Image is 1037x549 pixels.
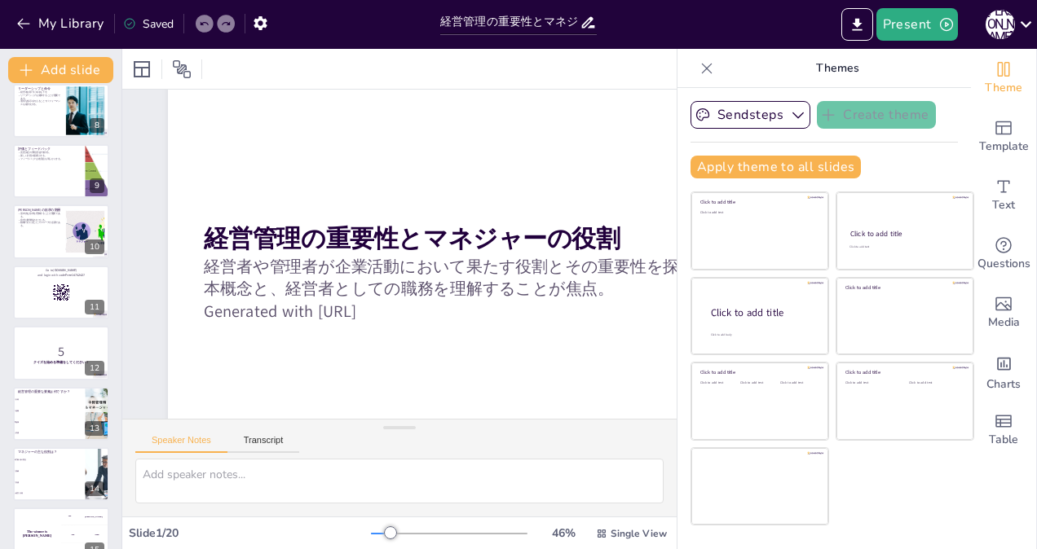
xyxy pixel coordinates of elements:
h4: The winner is [PERSON_NAME] [13,530,61,538]
div: Add charts and graphs [971,342,1036,401]
button: Sendsteps [691,101,810,129]
div: https://cdn.sendsteps.com/images/logo/sendsteps_logo_white.pnghttps://cdn.sendsteps.com/images/lo... [13,204,109,258]
button: [PERSON_NAME] [986,8,1015,41]
span: Theme [985,79,1022,97]
div: Add ready made slides [971,108,1036,166]
div: 13 [85,421,104,436]
span: Media [988,314,1020,332]
div: Click to add body [711,332,814,336]
div: Jaap [95,534,99,536]
p: Themes [720,49,955,88]
div: Add text boxes [971,166,1036,225]
span: Single View [611,527,667,540]
div: 9 [90,178,104,193]
div: [PERSON_NAME] [986,10,1015,39]
button: My Library [12,11,111,37]
p: マネジャーの主な役割は？ [18,450,81,455]
div: https://cdn.sendsteps.com/images/logo/sendsteps_logo_white.pnghttps://cdn.sendsteps.com/images/lo... [13,326,109,380]
span: Text [992,196,1015,214]
p: フィードバックは改善点を明らかにする。 [18,157,81,160]
p: 意思決定の実現度を評価する。 [18,152,81,155]
span: 経営計画 [15,492,84,494]
div: https://cdn.sendsteps.com/images/logo/sendsteps_logo_white.pnghttps://cdn.sendsteps.com/images/lo... [13,144,109,198]
div: Click to add title [845,369,962,376]
p: [PERSON_NAME]の欲求の階層 [18,208,61,213]
div: 200 [61,526,109,544]
div: 8 [90,118,104,133]
div: 11 [85,300,104,314]
div: Change the overall theme [971,49,1036,108]
div: Click to add title [700,199,817,205]
div: Click to add title [845,284,962,291]
button: Export to PowerPoint [841,8,873,41]
div: 46 % [544,525,583,541]
div: https://cdn.sendsteps.com/images/logo/sendsteps_logo_white.pnghttps://cdn.sendsteps.com/images/lo... [13,266,109,319]
div: https://cdn.sendsteps.com/images/logo/sendsteps_logo_white.pnghttps://cdn.sendsteps.com/images/lo... [13,84,109,138]
span: 訓練 [15,470,84,472]
div: https://cdn.sendsteps.com/images/logo/sendsteps_logo_white.pnghttps://cdn.sendsteps.com/images/lo... [13,387,109,441]
p: 評価とフィードバック [18,147,81,152]
strong: 経営管理の重要性とマネジャーの役割 [204,222,620,255]
span: 労働者の選任 [15,459,84,461]
span: Position [172,59,192,79]
strong: [DOMAIN_NAME] [53,268,77,272]
p: and login with code [18,273,104,278]
p: 動機づけに応じたアプローチが必要である。 [18,221,61,226]
button: Present [876,8,958,41]
div: Add a table [971,401,1036,459]
div: Click to add title [850,229,959,239]
span: 組織 [15,409,84,411]
strong: クイズを始める準備をしてください！ [33,360,89,364]
p: Go to [18,268,104,273]
div: Click to add text [849,245,958,249]
span: 計画 [15,397,84,400]
input: Insert title [440,11,580,34]
div: Slide 1 / 20 [129,525,371,541]
span: Table [989,431,1018,449]
div: Click to add title [711,305,815,319]
span: Template [979,138,1029,156]
p: 5 [18,343,104,361]
div: Click to add text [909,381,960,385]
span: 評価 [15,432,84,434]
span: Questions [977,255,1030,273]
div: 12 [85,361,104,376]
span: Charts [986,376,1021,393]
button: Apply theme to all slides [691,156,861,178]
span: 評価 [15,481,84,483]
div: 14 [13,447,109,501]
p: 経営管理の重要な要素は何ですか？ [18,389,81,394]
div: Click to add text [700,211,817,215]
div: 14 [85,481,104,496]
p: 適切な指示を与えることでパフォーマンスを最大化する。 [18,99,61,105]
p: リーダーシップと命令 [18,86,61,91]
div: 10 [85,239,104,254]
div: Click to add text [845,381,897,385]
p: 経営者は部下に命令を下す。 [18,90,61,94]
div: Click to add text [780,381,817,385]
div: 100 [61,507,109,525]
div: Saved [123,16,174,32]
p: 経営者や管理者が企業活動において果たす役割とその重要性を探る。マネジメントの基本概念と、経営者としての職務を理解することが焦点。 [204,255,856,300]
button: Create theme [817,101,936,129]
button: Transcript [227,435,300,453]
div: Click to add title [700,369,817,376]
div: Layout [129,56,155,82]
button: Add slide [8,57,113,83]
div: Get real-time input from your audience [971,225,1036,283]
div: Add images, graphics, shapes or video [971,283,1036,342]
p: Generated with [URL] [204,301,856,323]
span: 指揮 [15,420,84,423]
p: 欲求は階層化されている。 [18,217,61,221]
button: Speaker Notes [135,435,227,453]
p: リーダーシップを発揮することが重要である。 [18,94,61,99]
p: 新しい計画の基礎とする。 [18,154,81,157]
div: Click to add text [700,381,737,385]
div: Click to add text [740,381,777,385]
p: 基本的な欲求を理解することが重要である。 [18,212,61,217]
